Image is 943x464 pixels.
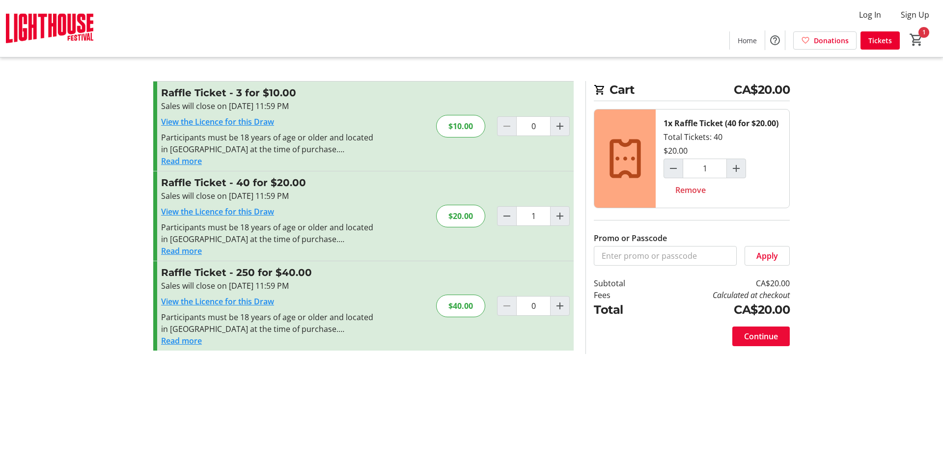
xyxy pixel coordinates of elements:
button: Increment by one [727,159,746,178]
div: $10.00 [436,115,485,137]
td: Fees [594,289,651,301]
div: Participants must be 18 years of age or older and located in [GEOGRAPHIC_DATA] at the time of pur... [161,311,376,335]
a: View the Licence for this Draw [161,206,274,217]
button: Cart [908,31,925,49]
div: $20.00 [664,145,688,157]
div: $40.00 [436,295,485,317]
input: Raffle Ticket (40 for $20.00) Quantity [683,159,727,178]
button: Decrement by one [664,159,683,178]
button: Read more [161,245,202,257]
button: Apply [745,246,790,266]
input: Enter promo or passcode [594,246,737,266]
span: Continue [744,330,778,342]
div: Participants must be 18 years of age or older and located in [GEOGRAPHIC_DATA] at the time of pur... [161,132,376,155]
button: Remove [664,180,718,200]
button: Continue [732,327,790,346]
button: Decrement by one [498,207,516,225]
a: Donations [793,31,857,50]
span: Sign Up [901,9,929,21]
span: Remove [675,184,706,196]
div: $20.00 [436,205,485,227]
span: Home [738,35,757,46]
input: Raffle Ticket Quantity [516,116,551,136]
div: Participants must be 18 years of age or older and located in [GEOGRAPHIC_DATA] at the time of pur... [161,221,376,245]
td: CA$20.00 [651,301,790,319]
button: Help [765,30,785,50]
td: CA$20.00 [651,277,790,289]
a: View the Licence for this Draw [161,116,274,127]
td: Total [594,301,651,319]
div: Sales will close on [DATE] 11:59 PM [161,100,376,112]
input: Raffle Ticket Quantity [516,296,551,316]
img: Lighthouse Festival's Logo [6,4,93,53]
h2: Cart [594,81,790,101]
button: Increment by one [551,117,569,136]
button: Read more [161,335,202,347]
a: View the Licence for this Draw [161,296,274,307]
span: CA$20.00 [734,81,790,99]
input: Raffle Ticket Quantity [516,206,551,226]
td: Subtotal [594,277,651,289]
h3: Raffle Ticket - 40 for $20.00 [161,175,376,190]
button: Increment by one [551,207,569,225]
h3: Raffle Ticket - 250 for $40.00 [161,265,376,280]
span: Tickets [868,35,892,46]
td: Calculated at checkout [651,289,790,301]
div: Total Tickets: 40 [656,109,789,208]
label: Promo or Passcode [594,232,667,244]
span: Apply [756,250,778,262]
span: Donations [814,35,849,46]
button: Read more [161,155,202,167]
h3: Raffle Ticket - 3 for $10.00 [161,85,376,100]
a: Home [730,31,765,50]
button: Increment by one [551,297,569,315]
a: Tickets [860,31,900,50]
button: Log In [851,7,889,23]
div: 1x Raffle Ticket (40 for $20.00) [664,117,778,129]
div: Sales will close on [DATE] 11:59 PM [161,190,376,202]
span: Log In [859,9,881,21]
button: Sign Up [893,7,937,23]
div: Sales will close on [DATE] 11:59 PM [161,280,376,292]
